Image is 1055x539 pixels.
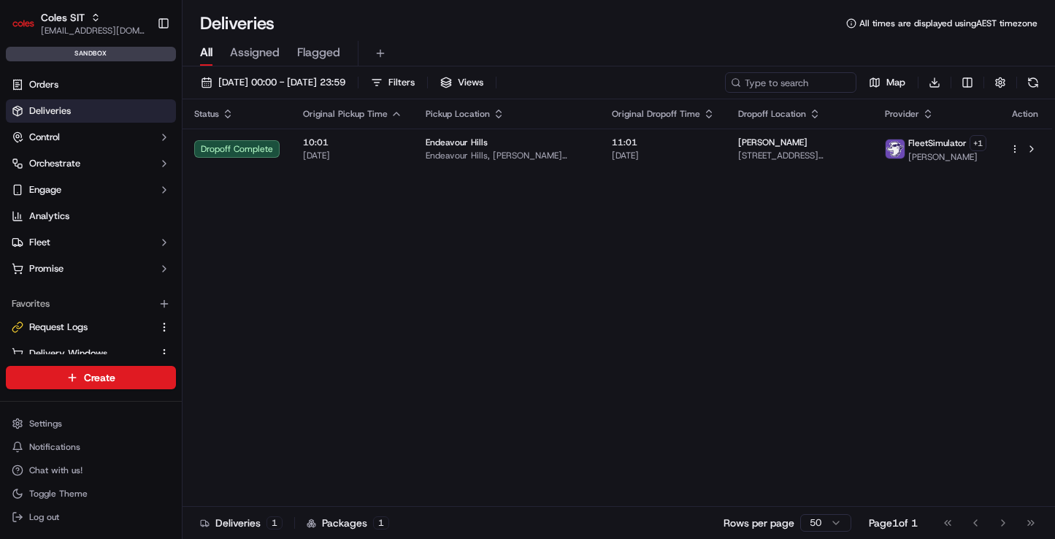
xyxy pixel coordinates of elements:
[458,76,483,89] span: Views
[859,18,1037,29] span: All times are displayed using AEST timezone
[6,437,176,457] button: Notifications
[6,366,176,389] button: Create
[218,76,345,89] span: [DATE] 00:00 - [DATE] 23:59
[6,460,176,481] button: Chat with us!
[29,441,80,453] span: Notifications
[29,321,88,334] span: Request Logs
[194,108,219,120] span: Status
[6,73,176,96] a: Orders
[12,347,153,360] a: Delivery Windows
[29,131,60,144] span: Control
[364,72,421,93] button: Filters
[426,108,490,120] span: Pickup Location
[6,342,176,365] button: Delivery Windows
[6,99,176,123] a: Deliveries
[41,10,85,25] button: Coles SIT
[6,178,176,202] button: Engage
[12,12,35,35] img: Coles SIT
[6,126,176,149] button: Control
[29,78,58,91] span: Orders
[862,72,912,93] button: Map
[200,516,283,530] div: Deliveries
[6,257,176,280] button: Promise
[303,108,388,120] span: Original Pickup Time
[12,321,153,334] a: Request Logs
[297,44,340,61] span: Flagged
[200,44,212,61] span: All
[29,183,61,196] span: Engage
[29,236,50,249] span: Fleet
[724,516,794,530] p: Rows per page
[6,47,176,61] div: sandbox
[612,108,700,120] span: Original Dropoff Time
[612,137,715,148] span: 11:01
[41,25,145,37] button: [EMAIL_ADDRESS][DOMAIN_NAME]
[266,516,283,530] div: 1
[29,418,62,429] span: Settings
[29,104,71,118] span: Deliveries
[29,488,88,500] span: Toggle Theme
[725,72,856,93] input: Type to search
[6,507,176,527] button: Log out
[426,150,588,161] span: Endeavour Hills, [PERSON_NAME][STREET_ADDRESS]
[6,292,176,316] div: Favorites
[6,483,176,504] button: Toggle Theme
[1023,72,1043,93] button: Refresh
[612,150,715,161] span: [DATE]
[6,204,176,228] a: Analytics
[738,137,807,148] span: [PERSON_NAME]
[886,139,905,158] img: FleetSimulator.png
[29,210,69,223] span: Analytics
[200,12,275,35] h1: Deliveries
[908,137,967,149] span: FleetSimulator
[434,72,490,93] button: Views
[307,516,389,530] div: Packages
[29,262,64,275] span: Promise
[6,413,176,434] button: Settings
[869,516,918,530] div: Page 1 of 1
[886,76,905,89] span: Map
[6,231,176,254] button: Fleet
[194,72,352,93] button: [DATE] 00:00 - [DATE] 23:59
[426,137,488,148] span: Endeavour Hills
[84,370,115,385] span: Create
[1010,108,1040,120] div: Action
[6,6,151,41] button: Coles SITColes SIT[EMAIL_ADDRESS][DOMAIN_NAME]
[970,135,986,151] button: +1
[303,137,402,148] span: 10:01
[6,316,176,339] button: Request Logs
[738,108,806,120] span: Dropoff Location
[29,465,83,476] span: Chat with us!
[29,157,80,170] span: Orchestrate
[6,152,176,175] button: Orchestrate
[230,44,280,61] span: Assigned
[738,150,862,161] span: [STREET_ADDRESS][PERSON_NAME]
[908,151,986,163] span: [PERSON_NAME]
[885,108,919,120] span: Provider
[303,150,402,161] span: [DATE]
[373,516,389,530] div: 1
[29,347,107,360] span: Delivery Windows
[29,511,59,523] span: Log out
[388,76,415,89] span: Filters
